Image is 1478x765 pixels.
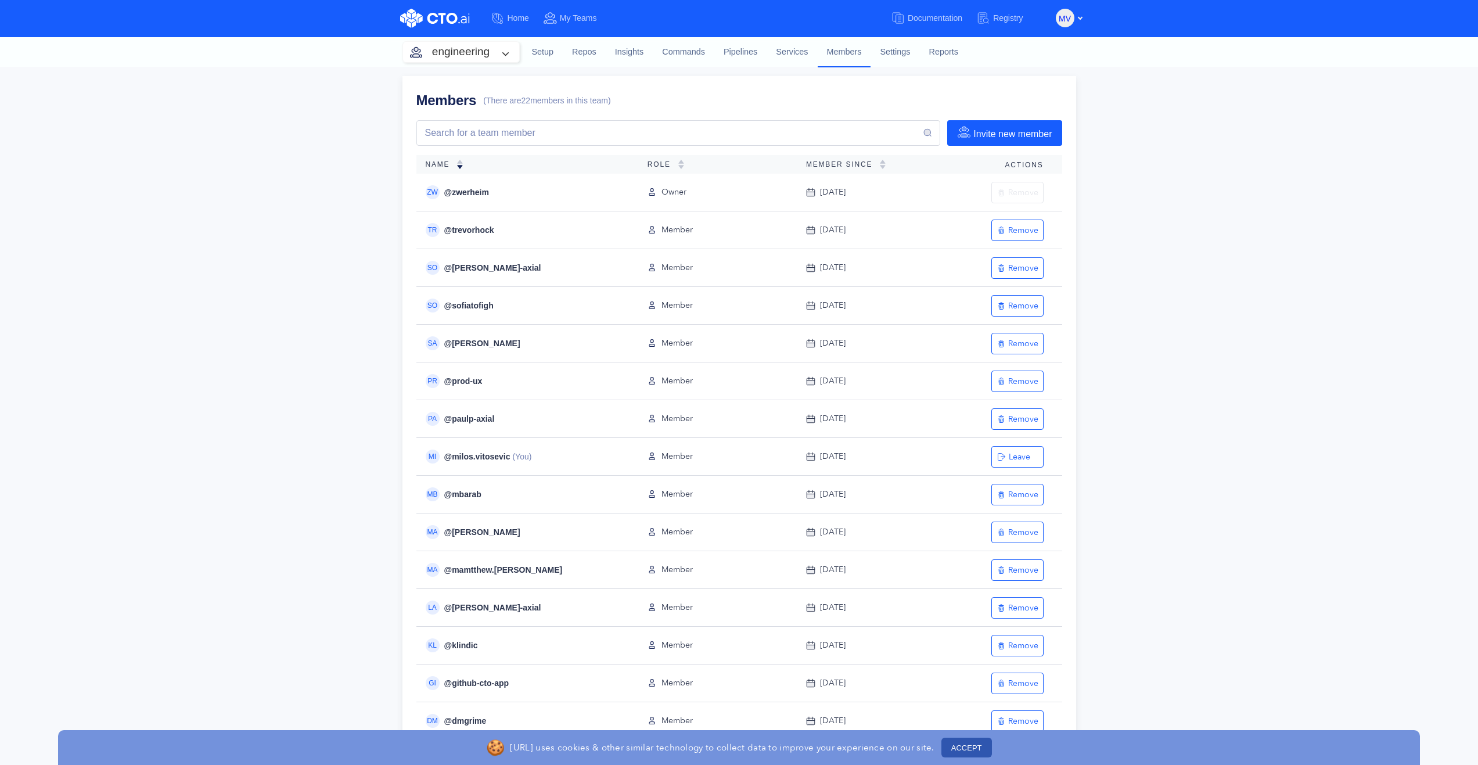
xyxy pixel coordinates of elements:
[427,264,437,271] span: SO
[806,160,879,168] span: Member Since
[991,257,1044,279] button: Remove
[936,155,1062,174] th: Actions
[991,333,1044,354] button: Remove
[648,677,787,689] div: Member
[456,160,463,169] img: sorting-down.svg
[427,566,438,573] span: MA
[991,673,1044,694] button: Remove
[648,563,787,576] div: Member
[653,37,714,68] a: Commands
[891,8,976,29] a: Documentation
[1059,9,1071,28] span: MV
[424,126,923,140] input: Search
[427,717,438,724] span: DM
[491,8,543,29] a: Home
[806,186,927,199] div: [DATE]
[429,680,436,687] span: GI
[427,529,438,536] span: MA
[806,639,927,652] div: [DATE]
[997,527,1038,538] div: Remove
[991,371,1044,392] button: Remove
[806,563,927,576] div: [DATE]
[510,451,532,462] span: (You)
[957,125,971,139] img: invite-member-icon
[947,120,1062,146] button: Invite new member
[997,187,1038,198] div: Remove
[648,714,787,727] div: Member
[806,412,927,425] div: [DATE]
[403,42,519,62] button: engineering
[428,227,437,234] span: TR
[416,676,629,690] div: @ github-cto-app
[991,710,1044,732] button: Remove
[806,299,927,312] div: [DATE]
[991,597,1044,619] button: Remove
[908,13,962,23] span: Documentation
[997,489,1038,500] div: Remove
[523,37,563,68] a: Setup
[648,526,787,538] div: Member
[648,261,787,274] div: Member
[510,742,934,753] p: [URL] uses cookies & other similar technology to collect data to improve your experience on our s...
[997,640,1038,651] div: Remove
[991,408,1044,430] button: Remove
[806,224,927,236] div: [DATE]
[416,90,477,111] h1: Members
[543,8,611,29] a: My Teams
[486,737,505,759] span: 🍪
[997,414,1038,425] div: Remove
[806,450,927,463] div: [DATE]
[427,302,437,309] span: SO
[428,642,437,649] span: KL
[806,375,927,387] div: [DATE]
[806,714,927,727] div: [DATE]
[997,565,1038,576] div: Remove
[806,337,927,350] div: [DATE]
[991,295,1044,317] button: Remove
[508,13,529,23] span: Home
[991,635,1044,656] button: Remove
[416,563,629,577] div: @ mamtthew.[PERSON_NAME]
[806,261,927,274] div: [DATE]
[428,604,437,611] span: LA
[416,525,629,539] div: @ [PERSON_NAME]
[991,220,1044,241] button: Remove
[416,487,629,501] div: @ mbarab
[919,37,967,68] a: Reports
[993,13,1023,23] span: Registry
[648,224,787,236] div: Member
[806,488,927,501] div: [DATE]
[400,9,470,28] img: CTO.ai Logo
[767,37,817,68] a: Services
[648,412,787,425] div: Member
[879,160,886,169] img: sorting-empty.svg
[806,601,927,614] div: [DATE]
[416,299,629,313] div: @ sofiatofigh
[997,300,1038,311] div: Remove
[1056,9,1074,27] button: MV
[427,340,437,347] span: SA
[997,451,1038,462] div: Leave
[991,182,1044,203] button: Remove
[416,223,629,237] div: @ trevorhock
[416,185,629,199] div: @ zwerheim
[648,488,787,501] div: Member
[678,160,685,169] img: sorting-empty.svg
[991,446,1044,468] button: Leave
[648,160,678,168] span: Role
[606,37,653,68] a: Insights
[991,559,1044,581] button: Remove
[648,601,787,614] div: Member
[648,337,787,350] div: Member
[648,186,787,199] div: Owner
[427,378,437,385] span: PR
[818,37,871,67] a: Members
[416,374,629,388] div: @ prod-ux
[560,13,597,23] span: My Teams
[416,412,629,426] div: @ paulp-axial
[997,338,1038,349] div: Remove
[997,678,1038,689] div: Remove
[416,336,629,350] div: @ [PERSON_NAME]
[429,453,436,460] span: MI
[483,95,610,106] span: (There are 22 members in this team)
